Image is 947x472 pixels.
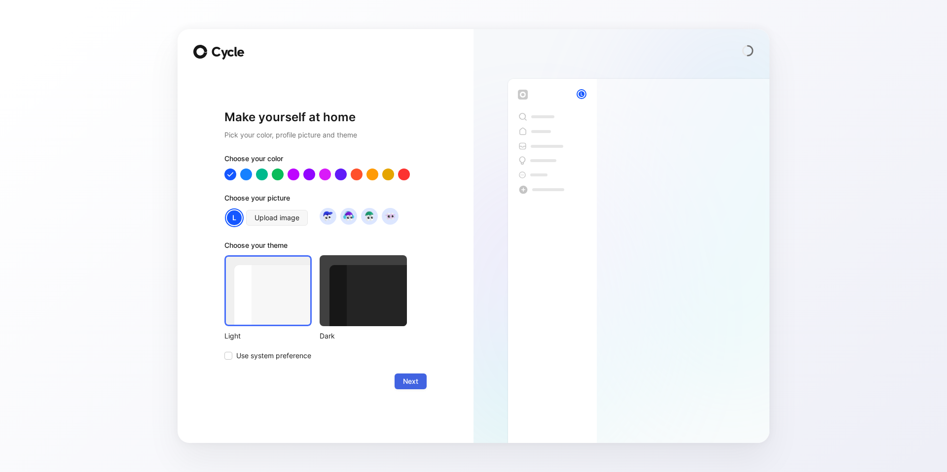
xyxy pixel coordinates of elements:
[383,209,397,223] img: avatar
[363,209,376,223] img: avatar
[578,90,585,98] div: L
[226,209,243,226] div: L
[224,330,312,342] div: Light
[224,192,427,208] div: Choose your picture
[321,209,334,223] img: avatar
[518,90,528,100] img: workspace-default-logo-wX5zAyuM.png
[403,375,418,387] span: Next
[395,373,427,389] button: Next
[342,209,355,223] img: avatar
[224,239,407,255] div: Choose your theme
[255,212,299,224] span: Upload image
[224,109,427,125] h1: Make yourself at home
[224,129,427,141] h2: Pick your color, profile picture and theme
[224,153,427,169] div: Choose your color
[236,350,311,362] span: Use system preference
[246,210,308,226] button: Upload image
[320,330,407,342] div: Dark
